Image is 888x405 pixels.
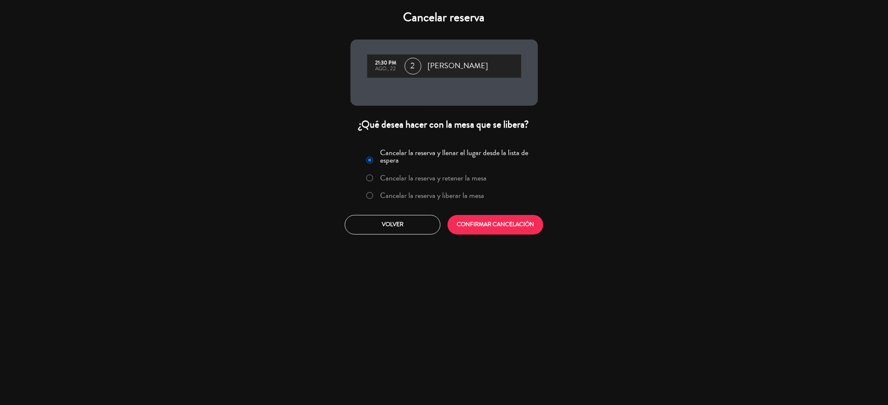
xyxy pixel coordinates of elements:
[380,192,484,199] label: Cancelar la reserva y liberar la mesa
[428,60,488,72] span: [PERSON_NAME]
[448,215,543,235] button: CONFIRMAR CANCELACIÓN
[345,215,440,235] button: Volver
[405,58,421,74] span: 2
[351,118,538,131] div: ¿Qué desea hacer con la mesa que se libera?
[371,66,400,72] div: ago., 22
[351,10,538,25] h4: Cancelar reserva
[380,174,487,182] label: Cancelar la reserva y retener la mesa
[380,149,532,164] label: Cancelar la reserva y llenar el lugar desde la lista de espera
[371,60,400,66] div: 21:30 PM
